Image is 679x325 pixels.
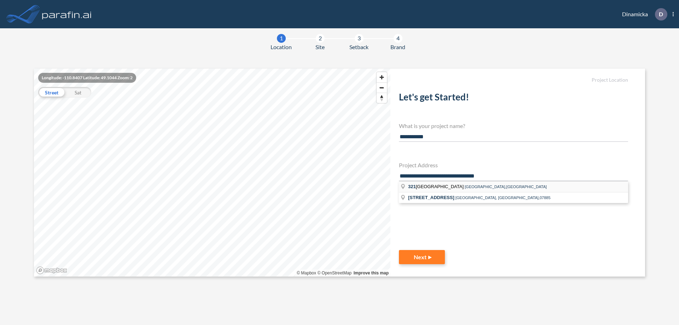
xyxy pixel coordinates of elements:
a: Improve this map [354,271,389,275]
div: 3 [355,34,364,43]
span: [GEOGRAPHIC_DATA] [408,184,465,189]
a: Mapbox [297,271,316,275]
div: Street [38,87,65,98]
button: Zoom in [377,72,387,82]
div: Longitude: -110.8407 Latitude: 49.1044 Zoom: 2 [38,73,136,83]
span: Location [271,43,292,51]
a: Mapbox homepage [36,266,67,274]
div: Dinamicka [611,8,674,21]
h4: Project Address [399,162,628,168]
a: OpenStreetMap [317,271,352,275]
span: Zoom out [377,83,387,93]
canvas: Map [34,69,390,277]
span: Site [315,43,325,51]
h2: Let's get Started! [399,92,628,105]
span: [GEOGRAPHIC_DATA], [GEOGRAPHIC_DATA],07885 [455,196,551,200]
div: Sat [65,87,91,98]
p: D [659,11,663,17]
img: logo [41,7,93,21]
div: 1 [277,34,286,43]
span: Setback [349,43,368,51]
button: Zoom out [377,82,387,93]
span: 321 [408,184,416,189]
button: Reset bearing to north [377,93,387,103]
span: Brand [390,43,405,51]
h4: What is your project name? [399,122,628,129]
div: 2 [316,34,325,43]
h5: Project Location [399,77,628,83]
button: Next [399,250,445,264]
span: [GEOGRAPHIC_DATA],[GEOGRAPHIC_DATA] [465,185,547,189]
span: [STREET_ADDRESS] [408,195,454,200]
div: 4 [394,34,402,43]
